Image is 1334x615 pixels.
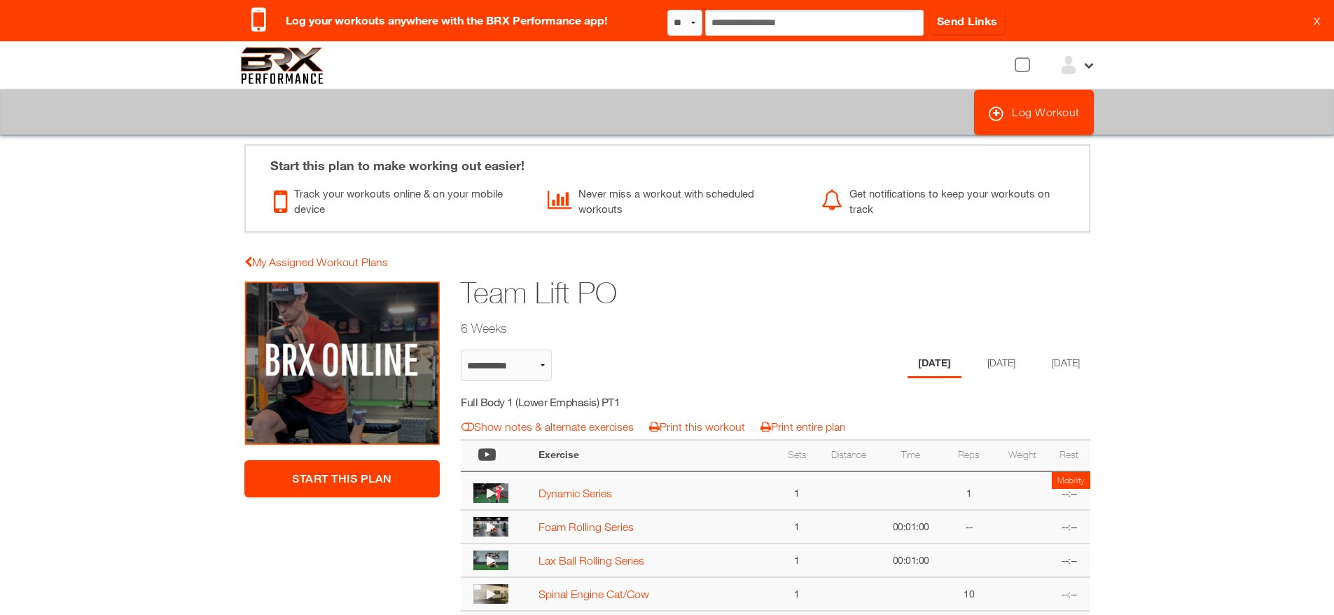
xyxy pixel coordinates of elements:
[1048,510,1090,544] td: --:--
[461,319,982,337] h2: 6 Weeks
[461,420,634,433] a: Show notes & alternate exercises
[244,281,440,446] img: Team Lift PO
[777,577,818,611] td: 1
[539,487,612,499] a: Dynamic Series
[461,272,982,314] h1: Team Lift PO
[256,146,1078,175] div: Start this plan to make working out easier!
[473,551,508,570] img: thumbnail.png
[880,544,943,577] td: 00:01:00
[244,256,388,268] a: My Assigned Workout Plans
[649,420,745,433] a: Print this workout
[943,510,996,544] td: --
[777,510,818,544] td: 1
[473,483,508,503] img: thumbnail.png
[821,182,1074,217] div: Get notifications to keep your workouts on track
[943,471,996,511] td: 1
[274,182,527,217] div: Track your workouts online & on your mobile device
[943,577,996,611] td: 10
[974,90,1094,135] a: Log Workout
[977,350,1026,378] li: Day 2
[1048,577,1090,611] td: --:--
[1052,472,1090,489] td: Mobility
[908,350,961,378] li: Day 1
[1048,471,1090,511] td: --:--
[244,460,440,497] a: Start This Plan
[1048,440,1090,471] th: Rest
[760,420,846,433] a: Print entire plan
[531,440,777,471] th: Exercise
[539,520,634,533] a: Foam Rolling Series
[539,554,644,567] a: Lax Ball Rolling Series
[777,440,818,471] th: Sets
[880,510,943,544] td: 00:01:00
[1058,55,1079,76] img: ex-default-user.svg
[548,182,800,217] div: Never miss a workout with scheduled workouts
[1048,544,1090,577] td: --:--
[1314,14,1320,28] a: X
[930,7,1005,34] a: Send Links
[539,588,649,600] a: Spinal Engine Cat/Cow
[777,471,818,511] td: 1
[777,544,818,577] td: 1
[461,394,711,410] h5: Full Body 1 (Lower Emphasis) PT1
[241,47,324,84] img: 6f7da32581c89ca25d665dc3aae533e4f14fe3ef_original.svg
[473,584,508,604] img: thumbnail.png
[1041,350,1090,378] li: Day 3
[880,440,943,471] th: Time
[943,440,996,471] th: Reps
[473,517,508,537] img: thumbnail.png
[818,440,880,471] th: Distance
[996,440,1048,471] th: Weight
